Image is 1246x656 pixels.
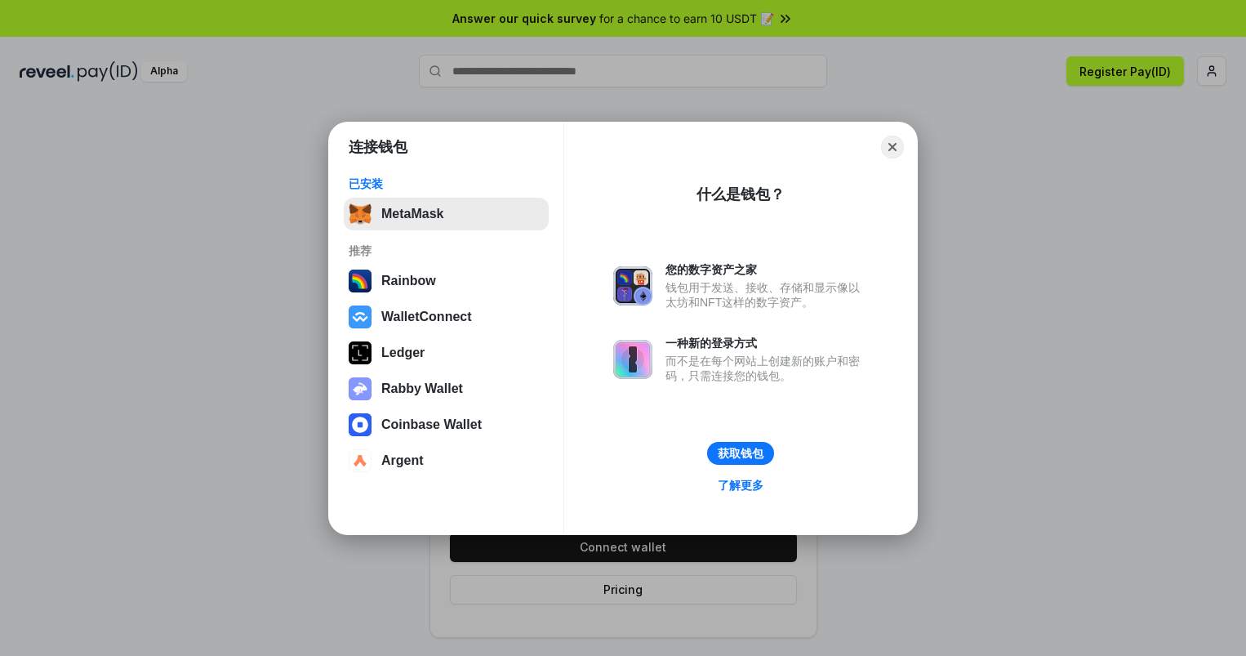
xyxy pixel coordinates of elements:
img: svg+xml,%3Csvg%20width%3D%2228%22%20height%3D%2228%22%20viewBox%3D%220%200%2028%2028%22%20fill%3D... [349,449,372,472]
div: 推荐 [349,243,544,258]
div: Rainbow [381,274,436,288]
div: Ledger [381,346,425,360]
div: 而不是在每个网站上创建新的账户和密码，只需连接您的钱包。 [665,354,868,383]
button: WalletConnect [344,301,549,333]
button: Rainbow [344,265,549,297]
div: 钱包用于发送、接收、存储和显示像以太坊和NFT这样的数字资产。 [665,280,868,310]
div: 什么是钱包？ [696,185,785,204]
img: svg+xml,%3Csvg%20xmlns%3D%22http%3A%2F%2Fwww.w3.org%2F2000%2Fsvg%22%20width%3D%2228%22%20height%3... [349,341,372,364]
div: 一种新的登录方式 [665,336,868,350]
div: 获取钱包 [718,446,763,461]
button: Close [881,136,904,158]
button: Coinbase Wallet [344,408,549,441]
img: svg+xml,%3Csvg%20xmlns%3D%22http%3A%2F%2Fwww.w3.org%2F2000%2Fsvg%22%20fill%3D%22none%22%20viewBox... [613,266,652,306]
img: svg+xml,%3Csvg%20width%3D%2228%22%20height%3D%2228%22%20viewBox%3D%220%200%2028%2028%22%20fill%3D... [349,413,372,436]
img: svg+xml,%3Csvg%20fill%3D%22none%22%20height%3D%2233%22%20viewBox%3D%220%200%2035%2033%22%20width%... [349,203,372,225]
button: MetaMask [344,198,549,230]
div: Coinbase Wallet [381,417,482,432]
div: Argent [381,453,424,468]
div: MetaMask [381,207,443,221]
button: Ledger [344,337,549,369]
img: svg+xml,%3Csvg%20xmlns%3D%22http%3A%2F%2Fwww.w3.org%2F2000%2Fsvg%22%20fill%3D%22none%22%20viewBox... [613,340,652,379]
div: 了解更多 [718,478,763,493]
a: 了解更多 [708,475,773,496]
div: 您的数字资产之家 [665,262,868,277]
h1: 连接钱包 [349,137,407,157]
button: 获取钱包 [707,442,774,465]
img: svg+xml,%3Csvg%20width%3D%22120%22%20height%3D%22120%22%20viewBox%3D%220%200%20120%20120%22%20fil... [349,270,372,292]
div: Rabby Wallet [381,382,463,396]
div: 已安装 [349,176,544,191]
div: WalletConnect [381,310,472,324]
img: svg+xml,%3Csvg%20xmlns%3D%22http%3A%2F%2Fwww.w3.org%2F2000%2Fsvg%22%20fill%3D%22none%22%20viewBox... [349,377,372,400]
img: svg+xml,%3Csvg%20width%3D%2228%22%20height%3D%2228%22%20viewBox%3D%220%200%2028%2028%22%20fill%3D... [349,306,372,328]
button: Rabby Wallet [344,373,549,405]
button: Argent [344,444,549,477]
